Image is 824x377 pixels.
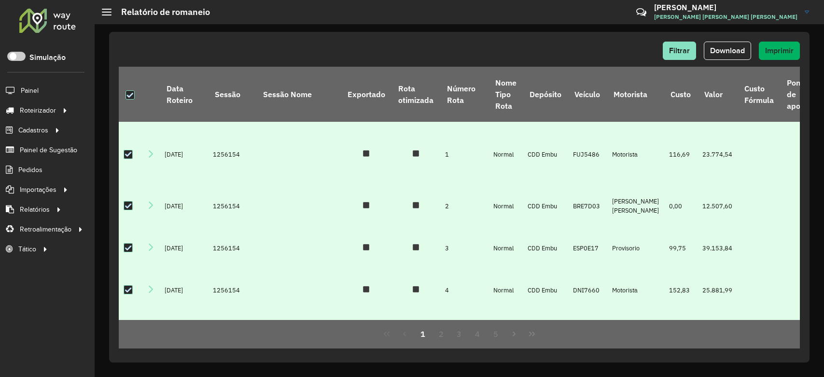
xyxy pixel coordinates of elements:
[664,122,698,187] td: 116,69
[607,225,664,272] td: Provisorio
[664,272,698,309] td: 152,83
[664,225,698,272] td: 99,75
[664,67,698,122] th: Custo
[568,122,607,187] td: FUJ5486
[489,187,523,225] td: Normal
[208,309,256,365] td: 1256154
[208,187,256,225] td: 1256154
[523,272,568,309] td: CDD Embu
[669,46,690,55] span: Filtrar
[160,225,208,272] td: [DATE]
[607,309,664,365] td: Provisorio
[391,67,440,122] th: Rota otimizada
[523,309,568,365] td: CDD Embu
[759,42,800,60] button: Imprimir
[568,187,607,225] td: BRE7D03
[440,309,489,365] td: 5
[440,187,489,225] td: 2
[487,325,505,343] button: 5
[607,272,664,309] td: Motorista
[20,105,56,116] span: Roteirizador
[607,122,664,187] td: Motorista
[160,122,208,187] td: [DATE]
[18,165,42,175] span: Pedidos
[698,225,738,272] td: 39.153,84
[20,145,77,155] span: Painel de Sugestão
[698,187,738,225] td: 12.507,60
[523,325,541,343] button: Last Page
[664,309,698,365] td: 107,70
[341,67,391,122] th: Exportado
[20,224,71,234] span: Retroalimentação
[698,67,738,122] th: Valor
[414,325,432,343] button: 1
[654,13,797,21] span: [PERSON_NAME] [PERSON_NAME] [PERSON_NAME]
[607,187,664,225] td: [PERSON_NAME] [PERSON_NAME]
[607,67,664,122] th: Motorista
[440,122,489,187] td: 1
[765,46,794,55] span: Imprimir
[710,46,745,55] span: Download
[568,309,607,365] td: FOV6C72
[654,3,797,12] h3: [PERSON_NAME]
[18,244,36,254] span: Tático
[704,42,751,60] button: Download
[523,187,568,225] td: CDD Embu
[440,225,489,272] td: 3
[780,67,814,122] th: Ponto de apoio
[208,272,256,309] td: 1256154
[208,225,256,272] td: 1256154
[489,309,523,365] td: Normal
[523,225,568,272] td: CDD Embu
[160,67,208,122] th: Data Roteiro
[468,325,487,343] button: 4
[523,122,568,187] td: CDD Embu
[664,187,698,225] td: 0,00
[208,122,256,187] td: 1256154
[568,272,607,309] td: DNI7660
[432,325,450,343] button: 2
[698,122,738,187] td: 23.774,54
[663,42,696,60] button: Filtrar
[489,122,523,187] td: Normal
[160,187,208,225] td: [DATE]
[18,125,48,135] span: Cadastros
[160,272,208,309] td: [DATE]
[489,67,523,122] th: Nome Tipo Rota
[21,86,39,96] span: Painel
[208,67,256,122] th: Sessão
[568,225,607,272] td: ESP0E17
[489,272,523,309] td: Normal
[256,67,341,122] th: Sessão Nome
[450,325,469,343] button: 3
[20,185,56,195] span: Importações
[568,67,607,122] th: Veículo
[112,7,210,17] h2: Relatório de romaneio
[505,325,523,343] button: Next Page
[29,52,66,63] label: Simulação
[698,272,738,309] td: 25.881,99
[738,67,780,122] th: Custo Fórmula
[160,309,208,365] td: [DATE]
[440,272,489,309] td: 4
[20,204,50,215] span: Relatórios
[631,2,652,23] a: Contato Rápido
[698,309,738,365] td: 25.658,49
[489,225,523,272] td: Normal
[440,67,489,122] th: Número Rota
[523,67,568,122] th: Depósito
